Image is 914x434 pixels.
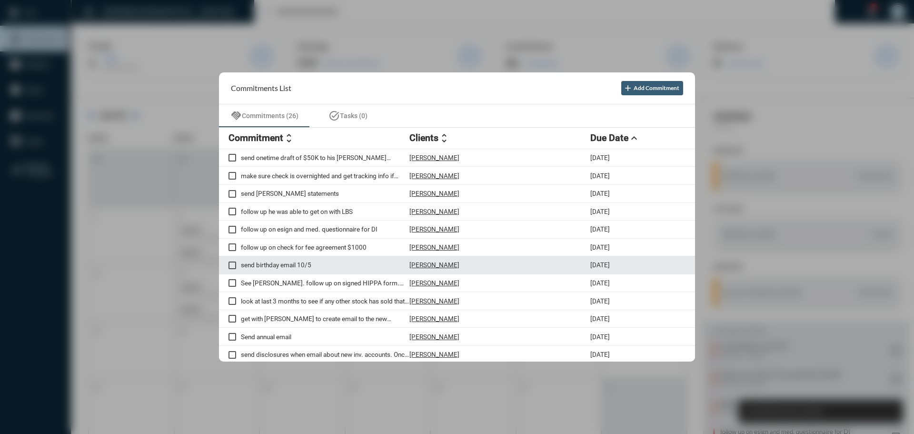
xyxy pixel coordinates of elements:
span: Commitments (26) [242,112,298,120]
p: Send annual email [241,333,409,341]
button: Add Commitment [621,81,683,95]
p: send birthday email 10/5 [241,261,409,269]
p: See [PERSON_NAME]. follow up on signed HIPPA form. Once rec'd send to [PERSON_NAME] [241,279,409,287]
p: follow up he was able to get on with LBS [241,208,409,215]
p: follow up on esign and med. questionnaire for DI [241,225,409,233]
p: [PERSON_NAME] [409,261,459,269]
p: [PERSON_NAME] [409,190,459,197]
h2: Commitments List [231,83,291,92]
p: [PERSON_NAME] [409,243,459,251]
p: [PERSON_NAME] [409,333,459,341]
p: [PERSON_NAME] [409,315,459,323]
p: [DATE] [590,243,610,251]
mat-icon: add [623,83,633,93]
mat-icon: task_alt [328,110,340,121]
p: [DATE] [590,154,610,161]
h2: Clients [409,132,438,143]
p: [PERSON_NAME] [409,225,459,233]
p: [DATE] [590,208,610,215]
p: send [PERSON_NAME] statements [241,190,409,197]
p: look at last 3 months to see if any other stock has sold that needed step up See [PERSON_NAME] on... [241,297,409,305]
p: send disclosures when email about new inv. accounts. Once opened we will fund it [241,351,409,358]
p: [PERSON_NAME] [409,208,459,215]
mat-icon: unfold_more [438,132,450,144]
span: Tasks (0) [340,112,368,120]
p: [DATE] [590,279,610,287]
p: [PERSON_NAME] [409,172,459,180]
p: [DATE] [590,190,610,197]
p: [PERSON_NAME] [409,279,459,287]
p: [PERSON_NAME] [409,154,459,161]
mat-icon: unfold_more [283,132,295,144]
p: make sure check is overnighted and get tracking info if possible and send to Dru and [PERSON_NAME] [241,172,409,180]
p: [DATE] [590,315,610,323]
p: [DATE] [590,351,610,358]
p: send onetime draft of $50K to his [PERSON_NAME] account use same [GEOGRAPHIC_DATA] as last time [241,154,409,161]
h2: Due Date [590,132,628,143]
p: [PERSON_NAME] [409,297,459,305]
mat-icon: handshake [230,110,242,121]
p: [DATE] [590,333,610,341]
p: follow up on check for fee agreement $1000 [241,243,409,251]
p: [DATE] [590,261,610,269]
p: [DATE] [590,172,610,180]
p: get with [PERSON_NAME] to create email to the new [PERSON_NAME] with Asset Mark [241,315,409,323]
p: [DATE] [590,297,610,305]
p: [DATE] [590,225,610,233]
p: [PERSON_NAME] [409,351,459,358]
mat-icon: expand_less [628,132,640,144]
h2: Commitment [228,132,283,143]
